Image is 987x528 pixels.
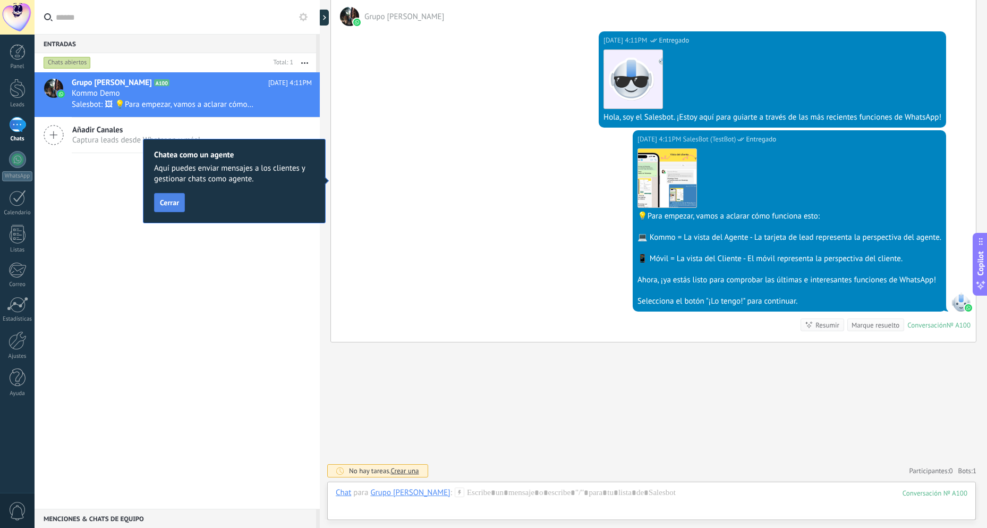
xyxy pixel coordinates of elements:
[353,488,368,498] span: para
[947,321,971,330] div: № A100
[2,316,33,323] div: Estadísticas
[907,321,947,330] div: Conversación
[2,281,33,288] div: Correo
[72,88,120,99] span: Kommo Demo
[154,163,314,185] span: Aquí puedes enviar mensajes a los clientes y gestionar chats como agente.
[2,247,33,254] div: Listas
[909,466,952,475] a: Participantes:0
[72,125,200,135] span: Añadir Canales
[35,34,316,53] div: Entradas
[154,193,185,212] button: Cerrar
[637,275,941,286] div: Ahora, ¡ya estás listo para comprobar las últimas e interesantes funciones de WhatsApp!
[364,12,444,22] span: Grupo Orozco Quintana
[154,150,314,160] h2: Chatea como un agente
[268,78,312,88] span: [DATE] 4:11PM
[154,79,169,86] span: A100
[638,149,696,207] img: e1195513-b898-4aae-9bcd-44b19884c770
[2,102,33,108] div: Leads
[2,353,33,360] div: Ajustes
[72,78,152,88] span: Grupo [PERSON_NAME]
[746,134,776,145] span: Entregado
[637,211,941,222] div: 💡Para empezar, vamos a aclarar cómo funciona esto:
[370,488,450,497] div: Grupo Orozco Quintana
[2,136,33,143] div: Chats
[44,56,91,69] div: Chats abiertos
[815,320,839,330] div: Resumir
[269,57,293,68] div: Total: 1
[349,466,419,475] div: No hay tareas.
[2,390,33,397] div: Ayuda
[2,209,33,216] div: Calendario
[57,90,65,98] img: icon
[659,35,689,46] span: Entregado
[637,296,941,307] div: Selecciona el botón "¡Lo tengo!" para continuar.
[637,254,941,264] div: 📱 Móvil = La vista del Cliente - El móvil representa la perspectiva del cliente.
[35,509,316,528] div: Menciones & Chats de equipo
[975,251,986,275] span: Copilot
[852,320,899,330] div: Marque resuelto
[35,72,320,117] a: avatariconGrupo [PERSON_NAME]A100[DATE] 4:11PMKommo DemoSalesbot: 🖼 💡Para empezar, vamos a aclara...
[637,134,683,145] div: [DATE] 4:11PM
[973,466,976,475] span: 1
[390,466,419,475] span: Crear una
[965,304,972,312] img: waba.svg
[603,35,649,46] div: [DATE] 4:11PM
[951,292,971,312] span: SalesBot
[450,488,452,498] span: :
[160,199,179,206] span: Cerrar
[604,50,662,108] img: 183.png
[340,7,359,26] span: Grupo Orozco Quintana
[353,19,361,26] img: waba.svg
[683,134,736,145] span: SalesBot (TestBot)
[2,171,32,181] div: WhatsApp
[949,466,953,475] span: 0
[2,63,33,70] div: Panel
[958,466,976,475] span: Bots:
[72,99,253,110] span: Salesbot: 🖼 💡Para empezar, vamos a aclarar cómo funciona esto: 💻 Kommo = La vista del Agente - La...
[903,489,967,498] div: 100
[318,10,329,26] div: Mostrar
[293,53,316,72] button: Más
[72,135,200,145] span: Captura leads desde Whatsapp y más!
[637,232,941,243] div: 💻 Kommo = La vista del Agente - La tarjeta de lead representa la perspectiva del agente.
[603,112,941,123] div: Hola, soy el Salesbot. ¡Estoy aquí para guiarte a través de las más recientes funciones de WhatsApp!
